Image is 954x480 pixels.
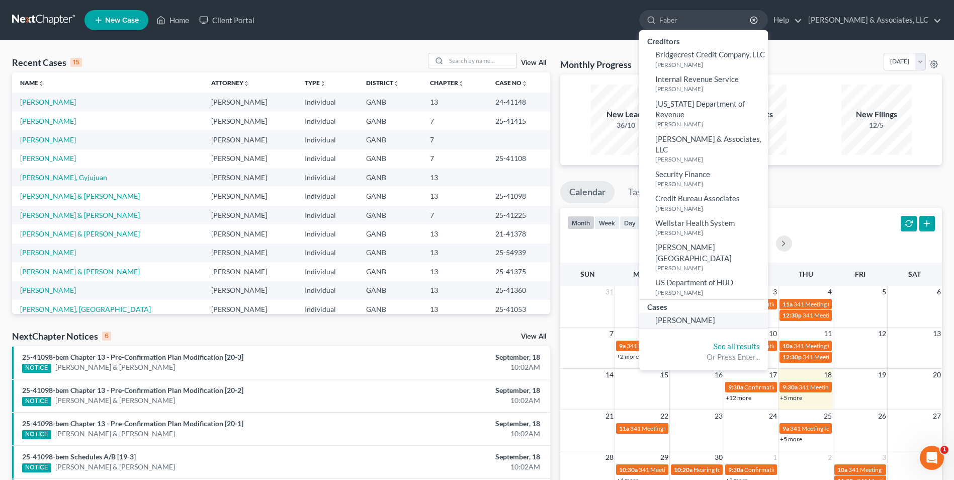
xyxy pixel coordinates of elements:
span: 2 [827,451,833,463]
td: GANB [358,300,422,318]
span: 19 [877,369,887,381]
a: [PERSON_NAME] & Associates, LLC[PERSON_NAME] [639,131,768,167]
iframe: Intercom live chat [920,446,944,470]
a: View All [521,333,546,340]
td: 25-41415 [487,112,550,130]
a: [PERSON_NAME] [20,135,76,144]
a: [PERSON_NAME] [20,117,76,125]
a: +12 more [726,394,751,402]
span: 10a [783,342,793,350]
a: +5 more [780,435,802,443]
span: Confirmation Hearing for [PERSON_NAME] [744,383,859,391]
a: See all results [714,342,760,351]
span: 23 [714,410,724,422]
span: 12 [877,328,887,340]
div: 10:02AM [374,362,540,372]
h3: Monthly Progress [560,58,632,70]
div: 15 [70,58,82,67]
input: Search by name... [659,11,751,29]
span: Sat [908,270,921,278]
td: 13 [422,93,487,111]
span: Thu [799,270,813,278]
a: [PERSON_NAME] & [PERSON_NAME] [20,229,140,238]
td: Individual [297,149,358,168]
span: 20 [932,369,942,381]
div: NOTICE [22,430,51,439]
div: Cases [639,300,768,312]
a: 25-41098-bem Chapter 13 - Pre-Confirmation Plan Modification [20-3] [22,353,243,361]
span: 10 [768,328,778,340]
td: 25-41225 [487,206,550,224]
td: [PERSON_NAME] [203,244,297,262]
a: +5 more [780,394,802,402]
span: [US_STATE] Department of Revenue [655,99,745,119]
span: 341 Meeting for [PERSON_NAME] [803,311,893,319]
a: [PERSON_NAME], Gyjujuan [20,173,107,182]
span: 341 Meeting for [PERSON_NAME] [630,425,721,432]
td: Individual [297,244,358,262]
span: 11a [619,425,629,432]
td: [PERSON_NAME] [203,224,297,243]
a: +2 more [617,353,639,360]
a: [PERSON_NAME] & [PERSON_NAME] [55,362,175,372]
button: day [620,216,640,229]
div: September, 18 [374,385,540,395]
td: Individual [297,206,358,224]
span: 341 Meeting for [PERSON_NAME] Alum [PERSON_NAME] [794,342,947,350]
span: 3 [881,451,887,463]
td: Individual [297,168,358,187]
small: [PERSON_NAME] [655,180,765,188]
a: Bridgecrest Credit Company, LLC[PERSON_NAME] [639,47,768,71]
td: 13 [422,168,487,187]
td: 7 [422,149,487,168]
a: 25-41098-bem Chapter 13 - Pre-Confirmation Plan Modification [20-2] [22,386,243,394]
td: Individual [297,187,358,205]
td: [PERSON_NAME] [203,281,297,300]
a: [PERSON_NAME], [GEOGRAPHIC_DATA] [20,305,151,313]
span: US Department of HUD [655,278,733,287]
div: 36/10 [591,120,661,130]
a: [PERSON_NAME] & [PERSON_NAME] [20,267,140,276]
td: Individual [297,93,358,111]
td: [PERSON_NAME] [203,93,297,111]
span: 14 [604,369,615,381]
span: 12:30p [783,353,802,361]
span: 3 [772,286,778,298]
td: [PERSON_NAME] [203,130,297,149]
span: New Case [105,17,139,24]
a: [US_STATE] Department of Revenue[PERSON_NAME] [639,96,768,131]
span: 21 [604,410,615,422]
div: September, 18 [374,352,540,362]
span: 4 [827,286,833,298]
span: 341 Meeting for [PERSON_NAME] [803,353,893,361]
span: 5 [881,286,887,298]
td: [PERSON_NAME] [203,187,297,205]
a: [PERSON_NAME] [20,248,76,257]
td: [PERSON_NAME] [203,168,297,187]
td: 13 [422,187,487,205]
a: Case Nounfold_more [495,79,528,87]
span: 7 [609,328,615,340]
span: Fri [855,270,865,278]
a: Wellstar Health System[PERSON_NAME] [639,215,768,240]
a: Chapterunfold_more [430,79,464,87]
div: New Leads [591,109,661,120]
i: unfold_more [458,81,464,87]
div: NOTICE [22,364,51,373]
a: [PERSON_NAME] [20,154,76,163]
a: Help [768,11,802,29]
td: GANB [358,262,422,281]
small: [PERSON_NAME] [655,288,765,297]
span: Sun [580,270,595,278]
span: 30 [714,451,724,463]
small: [PERSON_NAME] [655,264,765,272]
td: Individual [297,262,358,281]
div: September, 18 [374,452,540,462]
td: GANB [358,206,422,224]
td: 25-41108 [487,149,550,168]
a: Nameunfold_more [20,79,44,87]
div: 12/5 [841,120,912,130]
a: Credit Bureau Associates[PERSON_NAME] [639,191,768,215]
a: Security Finance[PERSON_NAME] [639,167,768,191]
td: 25-41360 [487,281,550,300]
